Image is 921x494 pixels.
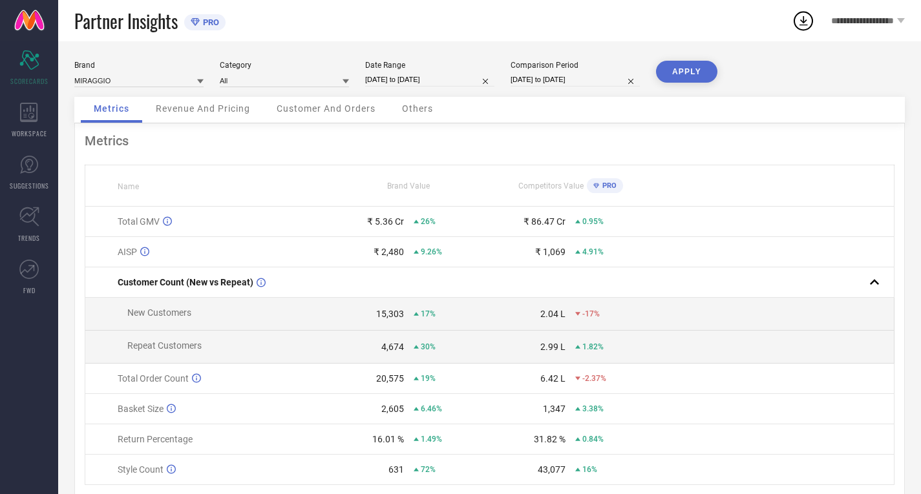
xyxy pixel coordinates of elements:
[381,404,404,414] div: 2,605
[200,17,219,27] span: PRO
[582,404,604,413] span: 3.38%
[511,73,640,87] input: Select comparison period
[792,9,815,32] div: Open download list
[372,434,404,444] div: 16.01 %
[127,307,191,318] span: New Customers
[402,103,433,114] span: Others
[12,129,47,138] span: WORKSPACE
[94,103,129,114] span: Metrics
[582,247,604,256] span: 4.91%
[421,435,442,444] span: 1.49%
[381,342,404,352] div: 4,674
[74,8,178,34] span: Partner Insights
[127,340,202,351] span: Repeat Customers
[376,373,404,384] div: 20,575
[376,309,404,319] div: 15,303
[582,465,597,474] span: 16%
[374,247,404,257] div: ₹ 2,480
[10,181,49,190] span: SUGGESTIONS
[421,247,442,256] span: 9.26%
[118,373,189,384] span: Total Order Count
[582,342,604,351] span: 1.82%
[18,233,40,243] span: TRENDS
[511,61,640,70] div: Comparison Period
[421,309,436,318] span: 17%
[582,217,604,226] span: 0.95%
[118,464,164,475] span: Style Count
[518,181,584,190] span: Competitors Value
[524,216,566,227] div: ₹ 86.47 Cr
[365,61,494,70] div: Date Range
[23,285,36,295] span: FWD
[118,182,139,191] span: Name
[118,216,160,227] span: Total GMV
[540,309,566,319] div: 2.04 L
[85,133,895,149] div: Metrics
[387,181,430,190] span: Brand Value
[599,181,617,190] span: PRO
[582,374,606,383] span: -2.37%
[118,404,164,414] span: Basket Size
[540,342,566,352] div: 2.99 L
[421,404,442,413] span: 6.46%
[367,216,404,227] div: ₹ 5.36 Cr
[582,435,604,444] span: 0.84%
[365,73,494,87] input: Select date range
[543,404,566,414] div: 1,347
[220,61,349,70] div: Category
[582,309,600,318] span: -17%
[118,277,253,287] span: Customer Count (New vs Repeat)
[421,374,436,383] span: 19%
[534,434,566,444] div: 31.82 %
[74,61,204,70] div: Brand
[538,464,566,475] div: 43,077
[10,76,48,86] span: SCORECARDS
[421,217,436,226] span: 26%
[540,373,566,384] div: 6.42 L
[156,103,250,114] span: Revenue And Pricing
[535,247,566,257] div: ₹ 1,069
[421,465,436,474] span: 72%
[656,61,717,83] button: APPLY
[421,342,436,351] span: 30%
[388,464,404,475] div: 631
[118,247,137,257] span: AISP
[118,434,193,444] span: Return Percentage
[277,103,376,114] span: Customer And Orders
